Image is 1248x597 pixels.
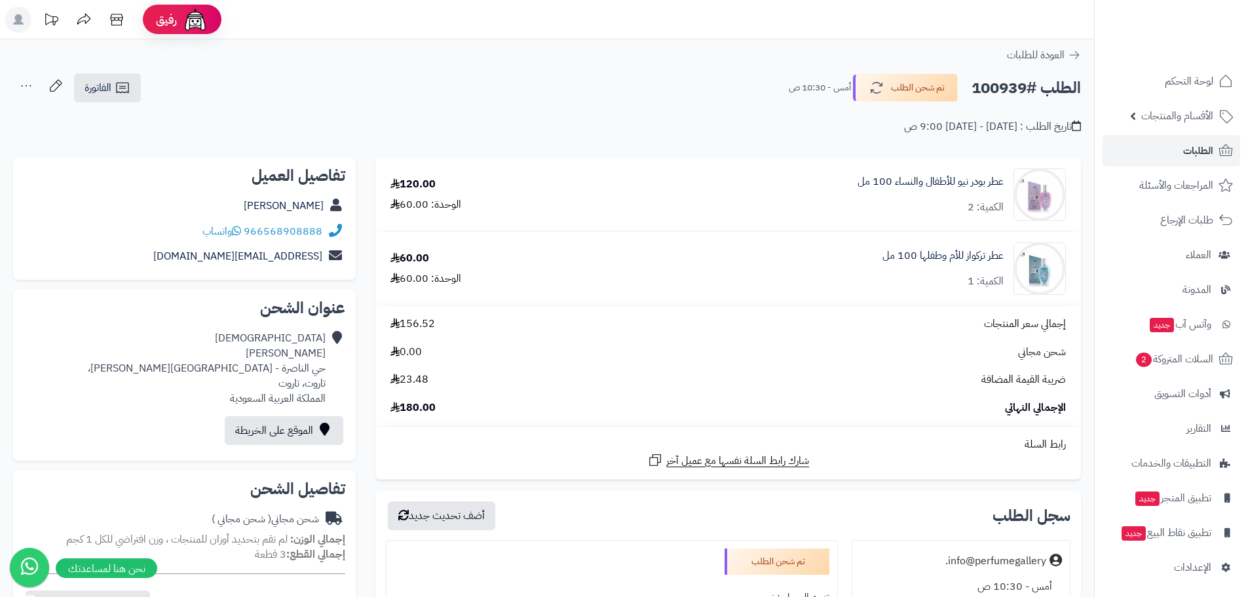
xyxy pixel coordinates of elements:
a: أدوات التسويق [1103,378,1240,410]
a: [EMAIL_ADDRESS][DOMAIN_NAME] [153,248,322,264]
h2: الطلب #100939 [972,75,1081,102]
span: ضريبة القيمة المضافة [981,372,1066,387]
span: تطبيق نقاط البيع [1120,524,1211,542]
div: رابط السلة [381,437,1076,452]
span: الأقسام والمنتجات [1141,107,1213,125]
a: الطلبات [1103,135,1240,166]
img: ai-face.png [182,7,208,33]
span: المدونة [1182,280,1211,299]
a: تحديثات المنصة [35,7,67,36]
div: info@perfumegallery. [945,554,1046,569]
span: الفاتورة [85,80,111,96]
a: المراجعات والأسئلة [1103,170,1240,201]
a: تطبيق نقاط البيعجديد [1103,517,1240,549]
span: العودة للطلبات [1007,47,1065,63]
span: الطلبات [1183,142,1213,160]
span: وآتس آب [1148,315,1211,334]
div: [DEMOGRAPHIC_DATA] [PERSON_NAME] حي الناصرة - [GEOGRAPHIC_DATA][PERSON_NAME]، تاروت، تاروت المملك... [88,331,326,406]
a: وآتس آبجديد [1103,309,1240,340]
span: تطبيق المتجر [1134,489,1211,507]
a: شارك رابط السلة نفسها مع عميل آخر [647,452,809,469]
a: لوحة التحكم [1103,66,1240,97]
span: لم تقم بتحديد أوزان للمنتجات ، وزن افتراضي للكل 1 كجم [66,531,288,547]
a: واتساب [202,223,241,239]
span: العملاء [1186,246,1211,264]
span: المراجعات والأسئلة [1139,176,1213,195]
img: 1650631713-DSC_0681-7-f-90x90.jpg [1014,168,1065,221]
span: ( شحن مجاني ) [212,511,271,527]
a: 966568908888 [244,223,322,239]
div: شحن مجاني [212,512,319,527]
small: 3 قطعة [255,547,345,562]
a: [PERSON_NAME] [244,198,324,214]
span: شارك رابط السلة نفسها مع عميل آخر [666,453,809,469]
span: إجمالي سعر المنتجات [984,317,1066,332]
span: 180.00 [390,400,436,415]
a: المدونة [1103,274,1240,305]
a: السلات المتروكة2 [1103,343,1240,375]
span: 156.52 [390,317,435,332]
div: 60.00 [390,251,429,266]
span: طلبات الإرجاع [1160,211,1213,229]
a: عطر تركواز للأم وطفلها 100 مل [882,248,1004,263]
span: الإجمالي النهائي [1005,400,1066,415]
small: أمس - 10:30 ص [789,81,851,94]
div: تم شحن الطلب [725,549,829,575]
a: عطر بودر نيو للأطفال والنساء 100 مل [858,174,1004,189]
strong: إجمالي الوزن: [290,531,345,547]
span: جديد [1122,526,1146,541]
button: تم شحن الطلب [853,74,958,102]
a: العودة للطلبات [1007,47,1081,63]
a: التطبيقات والخدمات [1103,448,1240,479]
span: أدوات التسويق [1154,385,1211,403]
span: التقارير [1186,419,1211,438]
a: الإعدادات [1103,552,1240,583]
div: الكمية: 1 [968,274,1004,289]
span: لوحة التحكم [1165,72,1213,90]
h3: سجل الطلب [993,508,1070,524]
span: 0.00 [390,345,422,360]
span: رفيق [156,12,177,28]
a: التقارير [1103,413,1240,444]
strong: إجمالي القطع: [286,547,345,562]
span: الإعدادات [1174,558,1211,577]
div: تاريخ الطلب : [DATE] - [DATE] 9:00 ص [904,119,1081,134]
span: 23.48 [390,372,428,387]
a: تطبيق المتجرجديد [1103,482,1240,514]
span: السلات المتروكة [1135,350,1213,368]
h2: تفاصيل العميل [24,168,345,183]
a: العملاء [1103,239,1240,271]
span: جديد [1150,318,1174,332]
div: 120.00 [390,177,436,192]
a: الفاتورة [74,73,141,102]
h2: تفاصيل الشحن [24,481,345,497]
span: 2 [1136,353,1152,367]
a: الموقع على الخريطة [225,416,343,445]
button: أضف تحديث جديد [388,501,495,530]
div: الكمية: 2 [968,200,1004,215]
a: طلبات الإرجاع [1103,204,1240,236]
h2: عنوان الشحن [24,300,345,316]
span: التطبيقات والخدمات [1131,454,1211,472]
div: الوحدة: 60.00 [390,271,461,286]
span: جديد [1135,491,1160,506]
img: 1663509402-DSC_0694-6-f-90x90.jpg [1014,242,1065,295]
span: شحن مجاني [1018,345,1066,360]
div: الوحدة: 60.00 [390,197,461,212]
